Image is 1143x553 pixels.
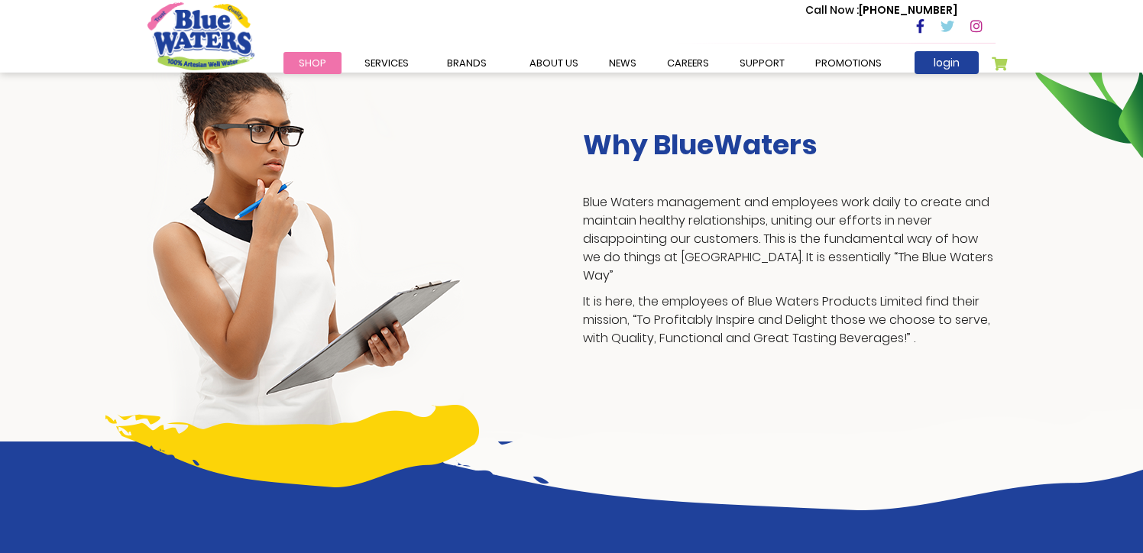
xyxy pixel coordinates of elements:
img: career-yellow-bar.png [105,405,479,487]
a: store logo [147,2,254,70]
a: careers [652,52,724,74]
p: Blue Waters management and employees work daily to create and maintain healthy relationships, uni... [583,193,996,285]
a: about us [514,52,594,74]
a: support [724,52,800,74]
a: Promotions [800,52,897,74]
h3: Why BlueWaters [583,128,996,161]
img: career-girl-image.png [147,42,464,441]
span: Shop [299,56,326,70]
span: Brands [447,56,487,70]
p: [PHONE_NUMBER] [805,2,957,18]
p: It is here, the employees of Blue Waters Products Limited find their mission, “To Profitably Insp... [583,293,996,348]
span: Services [364,56,409,70]
a: login [915,51,979,74]
a: News [594,52,652,74]
span: Call Now : [805,2,859,18]
img: career-intro-art.png [330,409,1143,510]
